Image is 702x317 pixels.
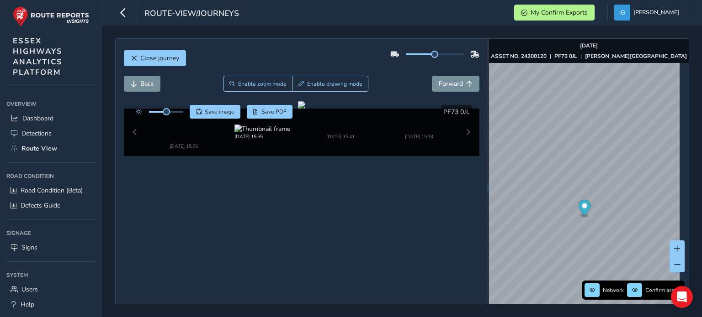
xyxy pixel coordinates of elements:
[21,144,57,153] span: Route View
[6,97,96,111] div: Overview
[223,76,292,92] button: Zoom
[6,141,96,156] a: Route View
[6,268,96,282] div: System
[6,169,96,183] div: Road Condition
[580,42,598,49] strong: [DATE]
[391,124,447,130] div: [DATE] 15:34
[261,108,287,115] span: Save PDF
[391,115,447,124] img: Thumbnail frame
[614,5,630,21] img: diamond-layout
[22,114,53,123] span: Dashboard
[21,201,60,210] span: Defects Guide
[6,111,96,126] a: Dashboard
[6,226,96,240] div: Signage
[238,80,287,88] span: Enable zoom mode
[144,8,239,21] span: route-view/journeys
[21,186,83,195] span: Road Condition (Beta)
[124,50,186,66] button: Close journey
[6,282,96,297] a: Users
[21,300,34,309] span: Help
[6,183,96,198] a: Road Condition (Beta)
[432,76,479,92] button: Forward
[491,52,687,60] div: | |
[554,52,577,60] strong: PF73 0JL
[124,76,160,92] button: Back
[13,6,89,27] img: rr logo
[633,5,679,21] span: [PERSON_NAME]
[614,5,682,21] button: [PERSON_NAME]
[491,52,547,60] strong: ASSET NO. 24300120
[140,79,154,88] span: Back
[6,198,96,213] a: Defects Guide
[234,115,290,124] img: Thumbnail frame
[21,285,38,294] span: Users
[13,36,63,78] span: ESSEX HIGHWAYS ANALYTICS PLATFORM
[247,105,293,119] button: PDF
[156,124,212,130] div: [DATE] 15:55
[603,286,624,294] span: Network
[313,115,368,124] img: Thumbnail frame
[443,108,470,116] span: PF73 0JL
[671,286,693,308] div: Open Intercom Messenger
[579,200,591,218] div: Map marker
[190,105,240,119] button: Save
[140,54,179,62] span: Close journey
[21,129,52,138] span: Detections
[292,76,369,92] button: Draw
[531,8,588,17] span: My Confirm Exports
[645,286,682,294] span: Confirm assets
[6,297,96,312] a: Help
[585,52,687,60] strong: [PERSON_NAME][GEOGRAPHIC_DATA]
[514,5,595,21] button: My Confirm Exports
[307,80,362,88] span: Enable drawing mode
[313,124,368,130] div: [DATE] 15:41
[205,108,234,115] span: Save image
[439,79,463,88] span: Forward
[6,240,96,255] a: Signs
[234,124,290,130] div: [DATE] 15:55
[21,243,37,252] span: Signs
[156,115,212,124] img: Thumbnail frame
[6,126,96,141] a: Detections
